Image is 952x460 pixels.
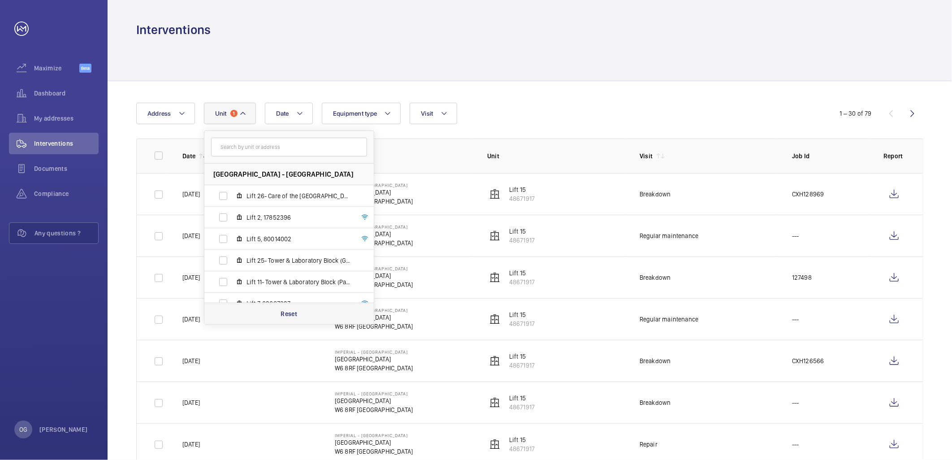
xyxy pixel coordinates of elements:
[509,236,535,245] p: 48671917
[335,391,413,396] p: Imperial - [GEOGRAPHIC_DATA]
[182,273,200,282] p: [DATE]
[489,272,500,283] img: elevator.svg
[136,22,211,38] h1: Interventions
[410,103,457,124] button: Visit
[883,152,905,161] p: Report
[792,398,799,407] p: ---
[640,152,653,161] p: Visit
[509,269,535,278] p: Lift 15
[489,230,500,241] img: elevator.svg
[182,356,200,365] p: [DATE]
[34,64,79,73] span: Maximize
[640,231,698,240] div: Regular maintenance
[34,89,99,98] span: Dashboard
[792,273,812,282] p: 127498
[640,190,671,199] div: Breakdown
[247,299,351,308] span: Lift 7, 62687327
[489,439,500,450] img: elevator.svg
[640,440,658,449] div: Repair
[265,103,313,124] button: Date
[79,64,91,73] span: Beta
[640,315,698,324] div: Regular maintenance
[792,190,824,199] p: CXH128969
[335,438,413,447] p: [GEOGRAPHIC_DATA]
[487,152,625,161] p: Unit
[182,231,200,240] p: [DATE]
[19,425,27,434] p: OG
[335,405,413,414] p: W6 8RF [GEOGRAPHIC_DATA]
[281,309,297,318] p: Reset
[489,356,500,366] img: elevator.svg
[509,403,535,412] p: 48671917
[182,152,195,161] p: Date
[335,364,413,373] p: W6 8RF [GEOGRAPHIC_DATA]
[182,190,200,199] p: [DATE]
[509,361,535,370] p: 48671917
[335,322,413,331] p: W6 8RF [GEOGRAPHIC_DATA]
[39,425,88,434] p: [PERSON_NAME]
[147,110,171,117] span: Address
[792,315,799,324] p: ---
[509,310,535,319] p: Lift 15
[182,440,200,449] p: [DATE]
[335,433,413,438] p: Imperial - [GEOGRAPHIC_DATA]
[34,139,99,148] span: Interventions
[215,110,227,117] span: Unit
[335,447,413,456] p: W6 8RF [GEOGRAPHIC_DATA]
[322,103,401,124] button: Equipment type
[213,169,354,179] span: [GEOGRAPHIC_DATA] - [GEOGRAPHIC_DATA]
[792,231,799,240] p: ---
[509,352,535,361] p: Lift 15
[792,440,799,449] p: ---
[247,213,351,222] span: Lift 2, 17852396
[247,256,351,265] span: Lift 25- Tower & Laboratory Block (Goods), 68762027
[335,355,413,364] p: [GEOGRAPHIC_DATA]
[335,396,413,405] p: [GEOGRAPHIC_DATA]
[509,444,535,453] p: 48671917
[34,164,99,173] span: Documents
[489,314,500,325] img: elevator.svg
[335,152,473,161] p: Address
[335,349,413,355] p: Imperial - [GEOGRAPHIC_DATA]
[204,103,256,124] button: Unit1
[509,278,535,286] p: 48671917
[792,152,869,161] p: Job Id
[182,315,200,324] p: [DATE]
[509,394,535,403] p: Lift 15
[276,110,289,117] span: Date
[247,278,351,286] span: Lift 11- Tower & Laboratory Block (Passenger), 70627739
[34,114,99,123] span: My addresses
[792,356,824,365] p: CXH126566
[489,397,500,408] img: elevator.svg
[230,110,238,117] span: 1
[509,435,535,444] p: Lift 15
[136,103,195,124] button: Address
[489,189,500,200] img: elevator.svg
[211,138,367,156] input: Search by unit or address
[333,110,377,117] span: Equipment type
[509,227,535,236] p: Lift 15
[840,109,872,118] div: 1 – 30 of 79
[35,229,98,238] span: Any questions ?
[640,356,671,365] div: Breakdown
[509,194,535,203] p: 48671917
[34,189,99,198] span: Compliance
[182,398,200,407] p: [DATE]
[640,273,671,282] div: Breakdown
[247,234,351,243] span: Lift 5, 80014002
[421,110,433,117] span: Visit
[509,319,535,328] p: 48671917
[509,185,535,194] p: Lift 15
[640,398,671,407] div: Breakdown
[247,191,351,200] span: Lift 26- Care of the [GEOGRAPHIC_DATA] (Passenger), 52561515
